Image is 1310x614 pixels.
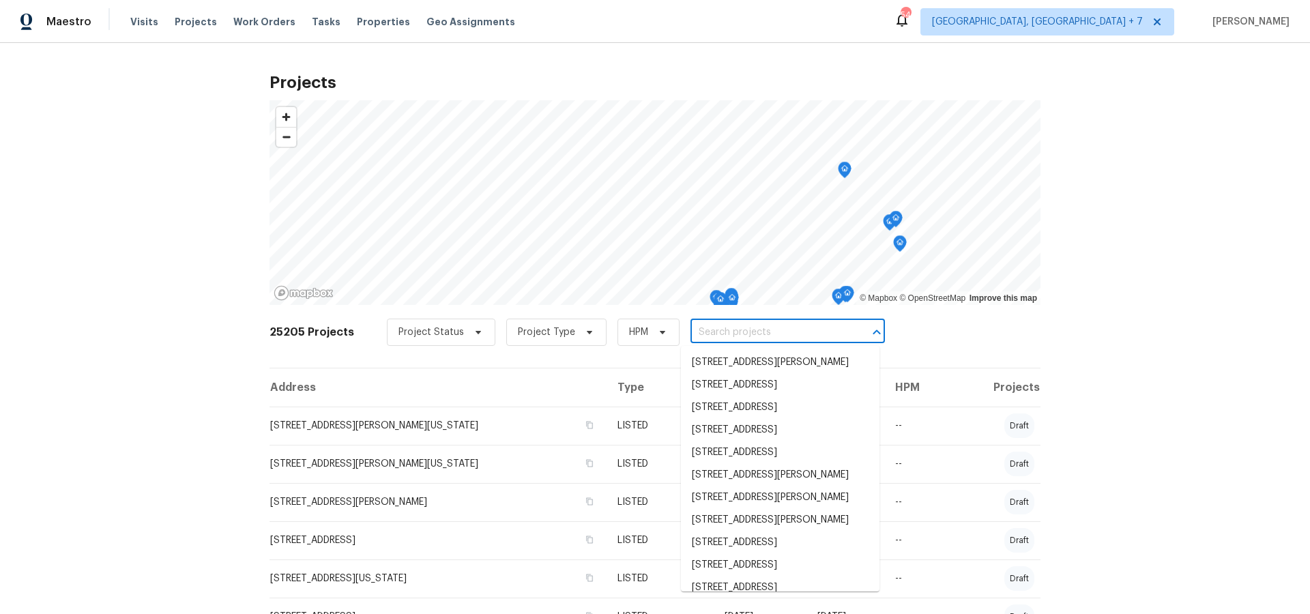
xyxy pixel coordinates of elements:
[681,351,879,374] li: [STREET_ADDRESS][PERSON_NAME]
[867,323,886,342] button: Close
[270,100,1040,305] canvas: Map
[270,407,607,445] td: [STREET_ADDRESS][PERSON_NAME][US_STATE]
[884,407,946,445] td: --
[607,559,714,598] td: LISTED
[710,290,723,311] div: Map marker
[583,495,596,508] button: Copy Address
[901,8,910,22] div: 54
[270,483,607,521] td: [STREET_ADDRESS][PERSON_NAME]
[839,286,852,307] div: Map marker
[714,292,727,313] div: Map marker
[607,483,714,521] td: LISTED
[681,509,879,531] li: [STREET_ADDRESS][PERSON_NAME]
[1004,566,1034,591] div: draft
[832,289,845,310] div: Map marker
[841,286,854,307] div: Map marker
[946,368,1040,407] th: Projects
[884,559,946,598] td: --
[681,576,879,599] li: [STREET_ADDRESS]
[276,127,296,147] button: Zoom out
[681,531,879,554] li: [STREET_ADDRESS]
[583,457,596,469] button: Copy Address
[838,162,851,183] div: Map marker
[884,445,946,483] td: --
[1207,15,1290,29] span: [PERSON_NAME]
[681,374,879,396] li: [STREET_ADDRESS]
[725,291,739,312] div: Map marker
[270,325,354,339] h2: 25205 Projects
[607,407,714,445] td: LISTED
[1004,452,1034,476] div: draft
[681,486,879,509] li: [STREET_ADDRESS][PERSON_NAME]
[607,445,714,483] td: LISTED
[270,76,1040,89] h2: Projects
[357,15,410,29] span: Properties
[932,15,1143,29] span: [GEOGRAPHIC_DATA], [GEOGRAPHIC_DATA] + 7
[398,325,464,339] span: Project Status
[629,325,648,339] span: HPM
[1004,413,1034,438] div: draft
[518,325,575,339] span: Project Type
[312,17,340,27] span: Tasks
[889,211,903,232] div: Map marker
[270,521,607,559] td: [STREET_ADDRESS]
[46,15,91,29] span: Maestro
[725,288,738,309] div: Map marker
[583,419,596,431] button: Copy Address
[270,445,607,483] td: [STREET_ADDRESS][PERSON_NAME][US_STATE]
[270,368,607,407] th: Address
[276,128,296,147] span: Zoom out
[884,483,946,521] td: --
[607,368,714,407] th: Type
[681,396,879,419] li: [STREET_ADDRESS]
[681,554,879,576] li: [STREET_ADDRESS]
[583,533,596,546] button: Copy Address
[883,214,897,235] div: Map marker
[276,107,296,127] button: Zoom in
[583,572,596,584] button: Copy Address
[884,368,946,407] th: HPM
[1004,528,1034,553] div: draft
[270,559,607,598] td: [STREET_ADDRESS][US_STATE]
[681,464,879,486] li: [STREET_ADDRESS][PERSON_NAME]
[860,293,897,303] a: Mapbox
[607,521,714,559] td: LISTED
[274,285,334,301] a: Mapbox homepage
[899,293,965,303] a: OpenStreetMap
[233,15,295,29] span: Work Orders
[426,15,515,29] span: Geo Assignments
[130,15,158,29] span: Visits
[970,293,1037,303] a: Improve this map
[681,419,879,441] li: [STREET_ADDRESS]
[175,15,217,29] span: Projects
[893,235,907,257] div: Map marker
[681,441,879,464] li: [STREET_ADDRESS]
[1004,490,1034,514] div: draft
[884,521,946,559] td: --
[690,322,847,343] input: Search projects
